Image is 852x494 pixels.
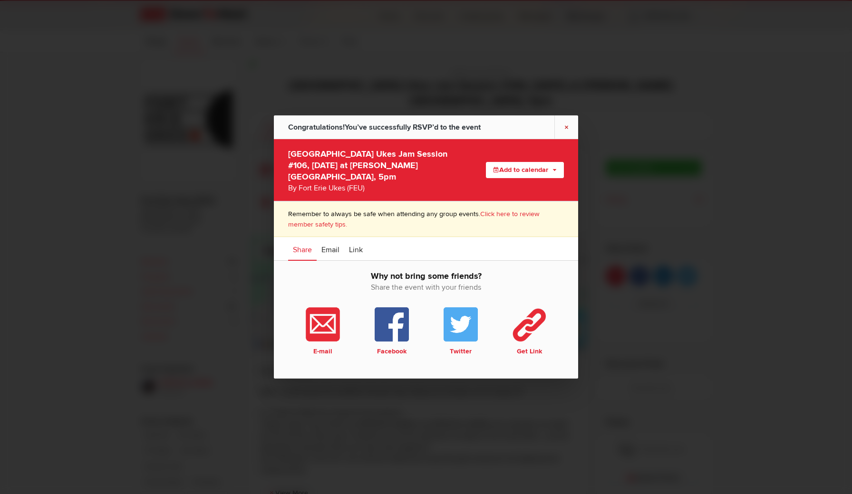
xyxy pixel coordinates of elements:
[293,245,312,255] span: Share
[288,282,564,293] span: Share the event with your friends
[349,245,363,255] span: Link
[288,146,454,194] div: [GEOGRAPHIC_DATA] Ukes Jam Session #106, [DATE] at [PERSON_NAME][GEOGRAPHIC_DATA], 5pm
[317,237,344,261] a: Email
[288,182,454,194] div: By Fort Erie Ukes (FEU)
[290,347,355,356] b: E-mail
[288,307,357,356] a: E-mail
[288,115,481,139] div: You’ve successfully RSVP’d to the event
[428,347,493,356] b: Twitter
[495,307,564,356] a: Get Link
[554,115,578,139] a: ×
[359,347,424,356] b: Facebook
[497,347,562,356] b: Get Link
[288,270,564,303] h2: Why not bring some friends?
[288,209,564,229] p: Remember to always be safe when attending any group events.
[344,237,368,261] a: Link
[288,237,317,261] a: Share
[486,162,564,178] button: Add to calendar
[321,245,339,255] span: Email
[288,123,345,132] span: Congratulations!
[426,307,495,356] a: Twitter
[357,307,426,356] a: Facebook
[288,210,540,228] a: Click here to review member safety tips.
